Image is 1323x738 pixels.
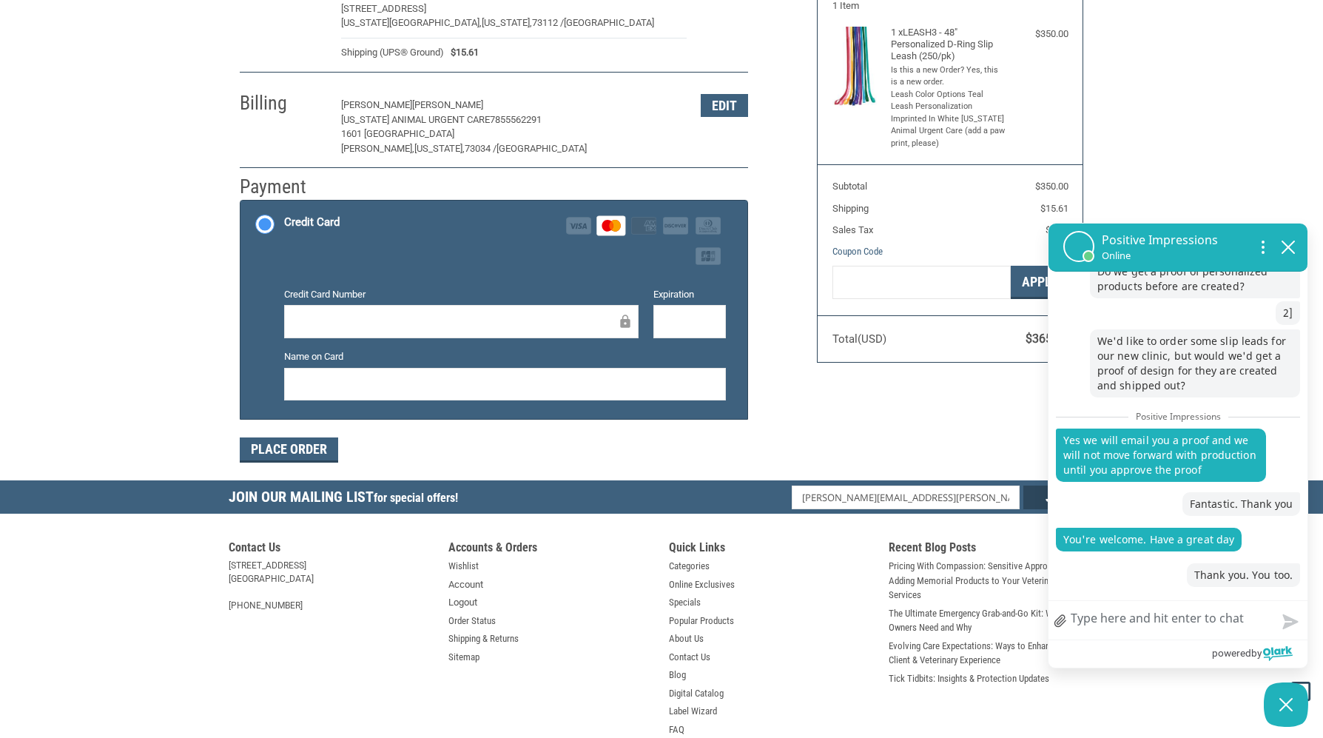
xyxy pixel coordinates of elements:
[832,203,869,214] span: Shipping
[448,595,477,610] a: Logout
[1056,528,1242,551] p: You're welcome. Have a great day
[669,650,710,665] a: Contact Us
[669,668,686,682] a: Blog
[1035,181,1068,192] span: $350.00
[564,17,654,28] span: [GEOGRAPHIC_DATA]
[414,143,465,154] span: [US_STATE],
[448,540,654,559] h5: Accounts & Orders
[465,143,496,154] span: 73034 /
[448,559,479,574] a: Wishlist
[1040,203,1068,214] span: $15.61
[1011,266,1068,299] button: Apply
[1056,429,1266,482] p: Yes we will email you a proof and we will not move forward with production until you approve the ...
[229,480,465,518] h5: Join Our Mailing List
[669,595,701,610] a: Specials
[240,91,326,115] h2: Billing
[889,559,1094,603] a: Pricing With Compassion: Sensitive Approaches to Adding Memorial Products to Your Veterinary Serv...
[490,114,542,125] span: 7855562291
[792,486,1020,509] input: Email
[1250,235,1276,260] button: Open chat options menu
[889,540,1094,559] h5: Recent Blog Posts
[1048,223,1308,668] div: olark chatbox
[1276,236,1300,258] button: close chatbox
[889,639,1094,668] a: Evolving Care Expectations: Ways to Enhance the Client & Veterinary Experience
[341,99,412,110] span: [PERSON_NAME]
[448,577,483,592] a: Account
[532,17,564,28] span: 73112 /
[669,631,704,646] a: About Us
[229,540,434,559] h5: Contact Us
[1090,260,1300,298] p: Do we get a proof of personalized products before are created?
[832,332,886,346] span: Total (USD)
[1270,606,1307,640] button: Send message
[669,540,875,559] h5: Quick Links
[669,577,735,592] a: Online Exclusives
[229,559,434,612] address: [STREET_ADDRESS] [GEOGRAPHIC_DATA] [PHONE_NUMBER]
[1048,272,1307,600] div: chat
[341,114,490,125] span: [US_STATE] ANIMAL URGENT CARE
[1212,643,1251,662] span: powered
[341,17,482,28] span: [US_STATE][GEOGRAPHIC_DATA],
[284,349,726,364] label: Name on Card
[240,437,338,463] button: Place Order
[891,101,1006,150] li: Leash Personalization Imprinted In White [US_STATE] Animal Urgent Care (add a paw print, please)
[1048,604,1072,640] a: file upload
[284,287,639,302] label: Credit Card Number
[1090,329,1300,397] p: We'd like to order some slip leads for our new clinic, but would we'd get a proof of design for t...
[832,224,873,235] span: Sales Tax
[701,94,748,117] button: Edit
[1128,407,1228,426] span: Positive Impressions
[448,650,479,665] a: Sitemap
[669,559,710,574] a: Categories
[496,143,587,154] span: [GEOGRAPHIC_DATA]
[832,246,883,257] a: Coupon Code
[482,17,532,28] span: [US_STATE],
[448,614,496,628] a: Order Status
[240,175,326,199] h2: Payment
[341,45,444,60] span: Shipping (UPS® Ground)
[374,491,458,505] span: for special offers!
[1187,563,1300,587] p: Thank you. You too.
[1009,27,1068,41] div: $350.00
[891,64,1006,89] li: Is this a new Order? Yes, this is a new order.
[341,143,414,154] span: [PERSON_NAME],
[284,210,340,235] div: Credit Card
[889,606,1094,635] a: The Ultimate Emergency Grab-and-Go Kit: What Pet Owners Need and Why
[669,686,724,701] a: Digital Catalog
[341,128,454,139] span: 1601 [GEOGRAPHIC_DATA]
[1276,301,1300,325] p: 2]
[1046,224,1068,235] span: $0.00
[669,722,684,737] a: FAQ
[444,45,479,60] span: $15.61
[1102,249,1218,263] p: Online
[889,671,1049,686] a: Tick Tidbits: Insights & Protection Updates
[1026,332,1068,346] span: $365.61
[412,99,483,110] span: [PERSON_NAME]
[669,614,734,628] a: Popular Products
[1023,486,1094,509] input: Join
[1251,643,1262,662] span: by
[341,3,426,14] span: [STREET_ADDRESS]
[653,287,726,302] label: Expiration
[832,266,1011,299] input: Gift Certificate or Coupon Code
[1212,640,1307,668] a: Powered by Olark
[1102,231,1218,249] p: Positive Impressions
[832,181,867,192] span: Subtotal
[1264,682,1308,727] button: Close Chatbox
[669,704,717,719] a: Label Wizard
[448,631,519,646] a: Shipping & Returns
[1182,492,1300,516] p: Fantastic. Thank you
[891,89,1006,101] li: Leash Color Options Teal
[891,27,1006,63] h4: 1 x LEASH3 - 48" Personalized D-Ring Slip Leash (250/pk)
